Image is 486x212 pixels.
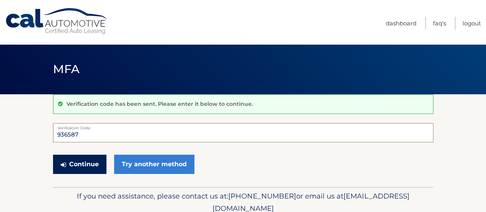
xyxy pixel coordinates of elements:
a: Try another method [114,155,194,174]
span: MFA [53,62,80,76]
button: Continue [53,155,106,174]
a: Cal Automotive [5,8,109,35]
input: Verification Code [53,123,433,142]
a: Dashboard [386,17,416,30]
label: Verification Code [53,123,433,129]
a: Logout [463,17,481,30]
span: [PHONE_NUMBER] [228,192,296,200]
p: Verification code has been sent. Please enter it below to continue. [66,100,253,107]
a: FAQ's [433,17,446,30]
